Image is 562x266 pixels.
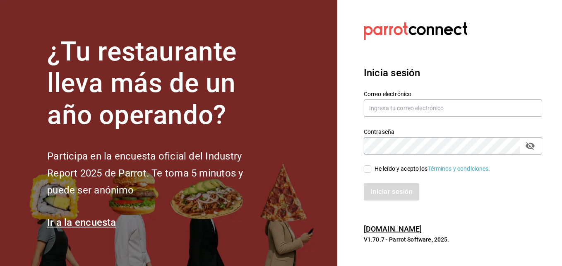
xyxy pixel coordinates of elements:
p: V1.70.7 - Parrot Software, 2025. [364,235,542,244]
label: Correo electrónico [364,91,542,97]
h1: ¿Tu restaurante lleva más de un año operando? [47,36,271,131]
h2: Participa en la encuesta oficial del Industry Report 2025 de Parrot. Te toma 5 minutos y puede se... [47,148,271,198]
a: Ir a la encuesta [47,217,116,228]
input: Ingresa tu correo electrónico [364,99,542,117]
button: passwordField [523,139,537,153]
h3: Inicia sesión [364,65,542,80]
label: Contraseña [364,128,542,134]
a: Términos y condiciones. [428,165,490,172]
div: He leído y acepto los [375,164,490,173]
a: [DOMAIN_NAME] [364,225,422,233]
